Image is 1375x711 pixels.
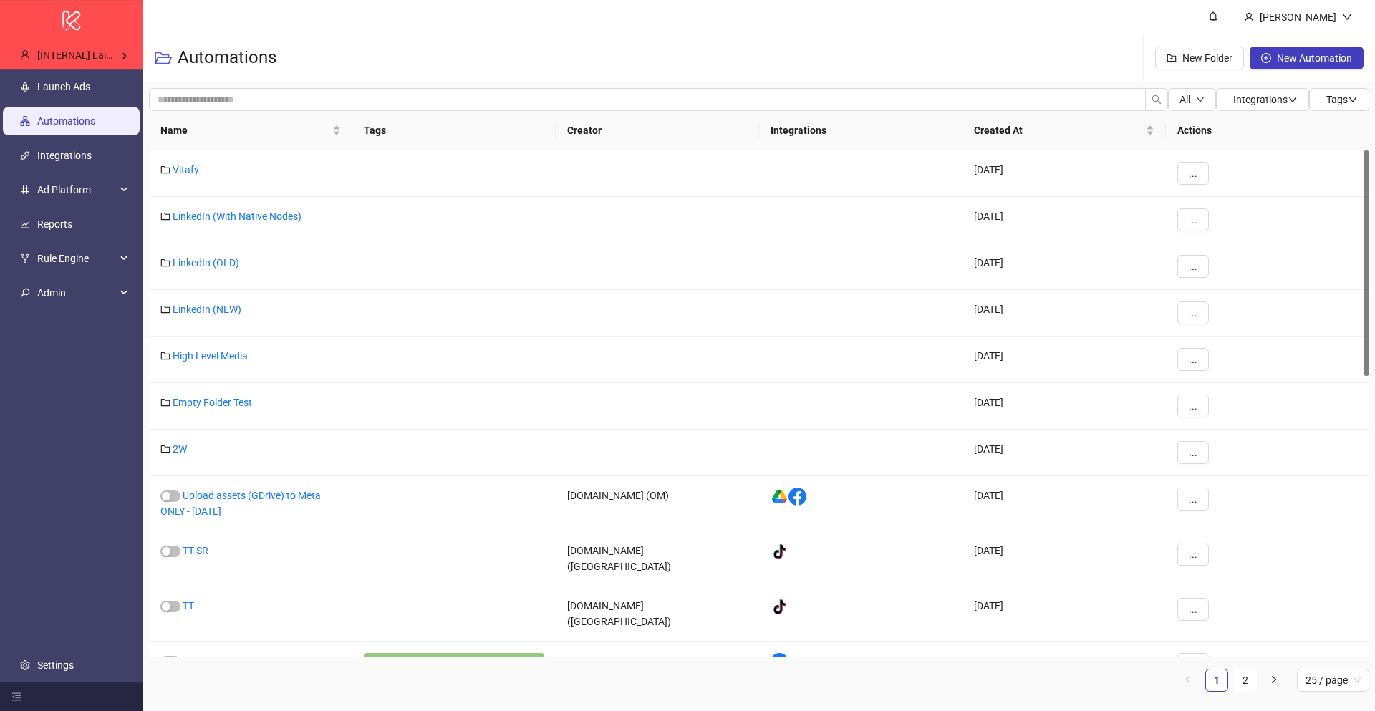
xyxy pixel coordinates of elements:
button: ... [1177,348,1209,371]
div: [DATE] [962,150,1166,197]
button: Tagsdown [1309,88,1369,111]
span: bell [1208,11,1218,21]
a: Testing [183,655,215,667]
a: 2 [1235,669,1256,691]
div: [DOMAIN_NAME] ([GEOGRAPHIC_DATA]) [556,531,759,586]
span: New Automation [1277,52,1352,64]
div: [DATE] [962,476,1166,531]
span: ... [1189,400,1197,412]
span: folder [160,304,170,314]
button: New Automation [1250,47,1364,69]
a: Empty Folder Test [173,397,252,408]
span: ... [1189,168,1197,179]
li: 2 [1234,669,1257,692]
span: number [20,185,30,195]
span: Integrations [1233,94,1298,105]
div: [DATE] [962,531,1166,586]
a: Automations [37,115,95,127]
button: ... [1177,543,1209,566]
button: ... [1177,301,1209,324]
a: LinkedIn (With Native Nodes) [173,211,301,222]
button: ... [1177,395,1209,417]
span: 25 / page [1306,669,1361,691]
span: ... [1189,548,1197,560]
button: ... [1177,162,1209,185]
a: Reports [37,218,72,230]
div: [DATE] [962,586,1166,642]
th: Tags [352,111,556,150]
span: ... [1189,354,1197,365]
div: [DOMAIN_NAME] ([GEOGRAPHIC_DATA]) [556,586,759,642]
span: [INTERNAL] Laith's Kitchn [37,49,151,61]
button: left [1177,669,1200,692]
span: ... [1189,604,1197,615]
div: [DATE] [962,383,1166,430]
span: folder [160,444,170,454]
button: right [1263,669,1285,692]
span: down [1348,95,1358,105]
span: fork [20,253,30,263]
div: [DATE] [962,197,1166,243]
button: Integrationsdown [1216,88,1309,111]
h3: Automations [178,47,276,69]
a: Integrations [37,150,92,161]
span: All [1179,94,1190,105]
a: Launch Ads [37,81,90,92]
span: menu-fold [11,692,21,702]
span: Admin [37,279,116,307]
a: High Level Media [173,350,248,362]
span: folder-add [1167,53,1177,63]
a: TT [183,600,194,611]
button: ... [1177,598,1209,621]
th: Creator [556,111,759,150]
li: 1 [1205,669,1228,692]
button: ... [1177,441,1209,464]
div: Page Size [1297,669,1369,692]
th: Integrations [759,111,962,150]
span: ... [1189,493,1197,505]
div: [DATE] [962,243,1166,290]
span: folder [160,211,170,221]
span: ... [1189,447,1197,458]
span: right [1270,675,1278,684]
button: Alldown [1168,88,1216,111]
span: user [1244,12,1254,22]
button: New Folder [1155,47,1244,69]
th: Created At [962,111,1166,150]
a: LinkedIn (NEW) [173,304,241,315]
span: ... [1189,307,1197,319]
span: ... [1189,261,1197,272]
span: folder [160,351,170,361]
span: New Folder [1182,52,1232,64]
span: down [1196,95,1205,104]
li: Previous Page [1177,669,1200,692]
span: How long can the container fit a tag?------------------------------------------------------------... [364,653,544,669]
span: folder [160,165,170,175]
div: [DATE] [962,430,1166,476]
span: folder [160,397,170,407]
span: Tags [1326,94,1358,105]
span: folder-open [155,49,172,67]
a: 1 [1206,669,1227,691]
button: ... [1177,488,1209,511]
div: [DOMAIN_NAME] (OM) [556,476,759,531]
span: key [20,288,30,298]
a: Vitafy [173,164,199,175]
li: Next Page [1263,669,1285,692]
span: search [1152,95,1162,105]
span: ... [1189,214,1197,226]
a: 2W [173,443,187,455]
span: Ad Platform [37,175,116,204]
button: ... [1177,255,1209,278]
span: left [1184,675,1192,684]
a: TT SR [183,545,208,556]
span: Created At [974,122,1143,138]
span: plus-circle [1261,53,1271,63]
th: Actions [1166,111,1369,150]
span: down [1288,95,1298,105]
span: user [20,49,30,59]
div: [PERSON_NAME] [1254,9,1342,25]
div: [DATE] [962,290,1166,337]
span: Rule Engine [37,244,116,273]
th: Name [149,111,352,150]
